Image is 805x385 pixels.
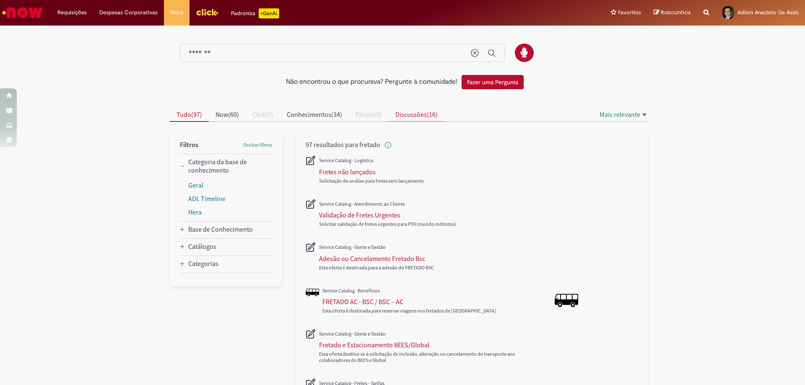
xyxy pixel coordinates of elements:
span: Requisições [57,8,87,17]
a: Rascunhos [654,9,691,17]
span: Favoritos [618,8,641,17]
div: Padroniza [231,8,279,18]
span: Adilon Anacleto De Assis [737,9,799,16]
span: Rascunhos [661,8,691,16]
span: Despesas Corporativas [99,8,158,17]
button: Fazer uma Pergunta [462,75,524,89]
span: More [170,8,183,17]
img: click_logo_yellow_360x200.png [196,6,218,18]
p: +GenAi [259,8,279,18]
h2: Não encontrou o que procurava? Pergunte à comunidade! [286,78,457,86]
img: ServiceNow [1,4,44,21]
